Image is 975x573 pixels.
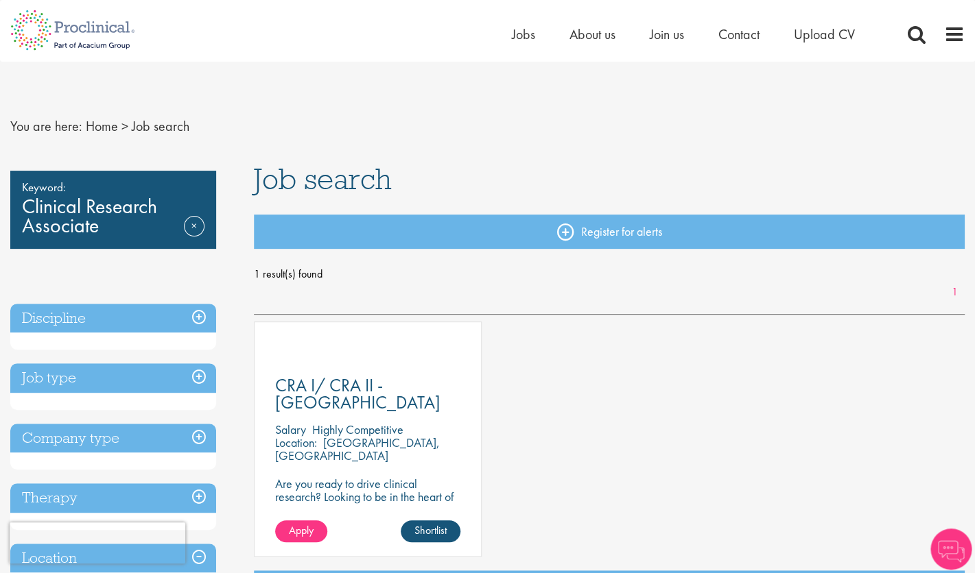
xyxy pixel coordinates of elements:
a: Upload CV [794,25,855,43]
h3: Therapy [10,483,216,513]
span: Location: [275,435,317,450]
a: CRA I/ CRA II - [GEOGRAPHIC_DATA] [275,377,460,411]
iframe: reCAPTCHA [10,522,185,563]
h3: Discipline [10,304,216,333]
span: You are here: [10,117,82,135]
a: Shortlist [401,520,460,542]
img: Chatbot [930,528,972,570]
a: 1 [945,284,965,300]
span: Keyword: [22,178,204,197]
p: [GEOGRAPHIC_DATA], [GEOGRAPHIC_DATA] [275,435,440,463]
span: > [121,117,128,135]
p: Highly Competitive [312,422,403,437]
a: About us [569,25,615,43]
div: Clinical Research Associate [10,171,216,249]
a: Remove [184,216,204,256]
span: 1 result(s) found [254,264,965,284]
a: Contact [718,25,760,43]
h3: Job type [10,363,216,393]
span: Job search [254,160,392,197]
a: Join us [650,25,684,43]
h3: Company type [10,424,216,453]
a: breadcrumb link [86,117,118,135]
span: Salary [275,422,306,437]
a: Jobs [512,25,535,43]
a: Apply [275,520,327,542]
a: Register for alerts [254,215,965,249]
span: CRA I/ CRA II - [GEOGRAPHIC_DATA] [275,374,440,414]
p: Are you ready to drive clinical research? Looking to be in the heart of a company where precision... [275,477,460,529]
span: Apply [289,523,314,537]
span: Job search [132,117,189,135]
